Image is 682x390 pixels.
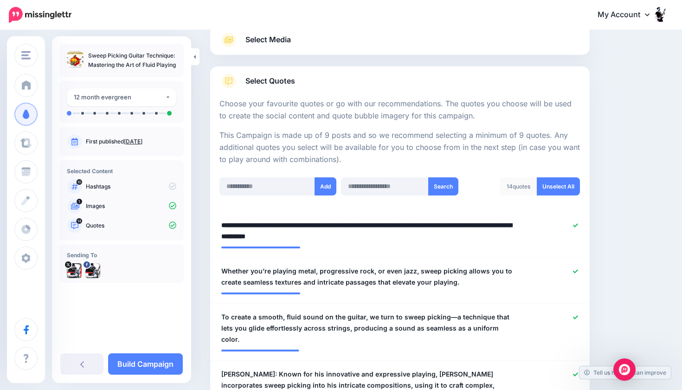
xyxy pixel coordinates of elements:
p: Hashtags [86,182,176,191]
img: Missinglettr [9,7,71,23]
img: menu.png [21,51,31,59]
p: This Campaign is made up of 9 posts and so we recommend selecting a minimum of 9 quotes. Any addi... [219,130,580,166]
div: quotes [500,177,537,195]
div: Open Intercom Messenger [613,358,636,381]
p: Choose your favourite quotes or go with our recommendations. The quotes you choose will be used t... [219,98,580,122]
img: picture-8637.png [85,263,100,278]
span: Select Media [245,33,291,46]
img: 2c5562b6e12e9977b70d93cb3a7ee034_thumb.jpg [67,51,84,68]
span: 10 [77,179,82,185]
span: Whether you’re playing metal, progressive rock, or even jazz, sweep picking allows you to create ... [221,266,516,288]
button: 12 month evergreen [67,88,176,106]
div: 12 month evergreen [74,92,165,103]
span: 14 [507,183,513,190]
img: t3gFdkDA-4672.jpeg [67,263,82,278]
h4: Sending To [67,252,176,259]
p: First published [86,137,176,146]
span: 1 [77,199,82,204]
a: My Account [588,4,668,26]
button: Search [428,177,458,195]
a: Select Media [219,32,580,47]
p: Quotes [86,221,176,230]
span: To create a smooth, fluid sound on the guitar, we turn to sweep picking—a technique that lets you... [221,312,516,345]
button: Add [315,177,336,195]
p: Sweep Picking Guitar Technique: Mastering the Art of Fluid Playing [88,51,176,70]
h4: Selected Content [67,168,176,175]
a: Tell us how we can improve [579,366,671,379]
a: Unselect All [537,177,580,195]
a: Select Quotes [219,74,580,98]
span: Select Quotes [245,75,295,87]
span: 14 [77,218,83,224]
a: [DATE] [124,138,142,145]
p: Images [86,202,176,210]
